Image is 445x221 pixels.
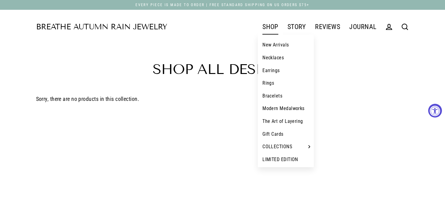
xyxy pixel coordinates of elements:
[36,95,409,104] p: Sorry, there are no products in this collection.
[258,102,314,115] a: Modern Medalworks
[258,140,314,153] a: COLLECTIONS
[428,104,442,117] button: Accessibility Widget, click to open
[258,19,283,35] a: SHOP
[345,19,381,35] a: JOURNAL
[283,19,310,35] a: STORY
[258,39,314,51] a: New Arrivals
[258,64,314,77] a: Earrings
[258,115,314,128] a: The Art of Layering
[258,51,314,64] a: Necklaces
[36,62,409,76] h1: Shop All Designs
[258,153,314,166] a: LIMITED EDITION
[167,19,381,35] div: Primary
[258,128,314,141] a: Gift Cards
[258,90,314,102] a: Bracelets
[258,77,314,90] a: Rings
[36,23,167,31] a: Breathe Autumn Rain Jewelry
[310,19,345,35] a: REVIEWS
